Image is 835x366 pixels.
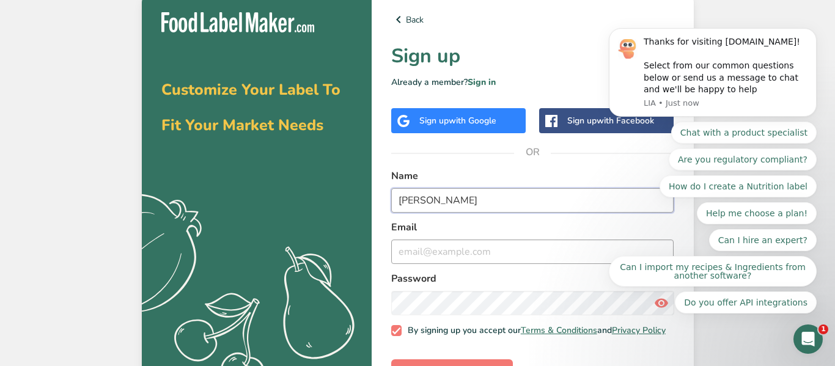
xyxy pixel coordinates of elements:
[468,76,496,88] a: Sign in
[793,324,823,354] iframe: Intercom live chat
[818,324,828,334] span: 1
[391,271,674,286] label: Password
[161,12,314,32] img: Food Label Maker
[514,134,551,170] span: OR
[161,79,340,136] span: Customize Your Label To Fit Your Market Needs
[391,169,674,183] label: Name
[391,76,674,89] p: Already a member?
[391,42,674,71] h1: Sign up
[391,220,674,235] label: Email
[419,114,496,127] div: Sign up
[391,240,674,264] input: email@example.com
[449,115,496,126] span: with Google
[391,188,674,213] input: John Doe
[521,324,597,336] a: Terms & Conditions
[567,114,654,127] div: Sign up
[391,12,674,27] a: Back
[402,325,666,336] span: By signing up you accept our and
